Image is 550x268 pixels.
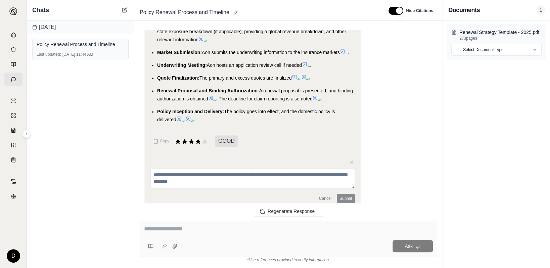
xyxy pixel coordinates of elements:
[9,7,17,15] img: Expand sidebar
[160,138,169,144] span: Copy
[254,206,323,217] button: Regenerate Response
[309,75,311,81] span: .
[157,88,259,93] span: Renewal Proposal and Binding Authorization:
[140,257,437,263] div: *Use references provided to verify information.
[157,109,335,122] span: The policy goes into effect, and the domestic policy is delivered
[215,135,238,147] span: GOOD
[157,13,348,42] span: . This includes responding to applications/questions, completing/refreshing CyQu, providing detai...
[406,8,433,13] span: Hide Citations
[157,62,207,68] span: Underwriting Meeting:
[459,36,542,41] p: 273 pages
[157,88,353,101] span: A renewal proposal is presented, and binding authorization is obtained
[207,37,208,42] span: .
[202,50,340,55] span: Aon submits the underwriting information to the insurance markets
[4,124,22,137] a: Claim Coverage
[23,130,31,138] button: Expand sidebar
[150,134,172,148] button: Copy
[405,243,412,249] span: Ask
[316,194,334,203] button: Cancel
[348,50,349,55] span: .
[4,153,22,167] a: Coverage Table
[157,109,224,114] span: Policy Inception and Delivery:
[448,5,480,15] h3: Documents
[4,175,22,188] a: Contract Analysis
[537,5,545,15] span: 1
[37,41,124,48] div: Policy Renewal Process and Timeline
[310,62,311,68] span: .
[4,94,22,107] a: Single Policy
[216,96,313,101] span: . The deadline for claim reporting is also noted
[4,109,22,122] a: Policy Comparisons
[393,240,433,252] button: Ask
[121,6,129,14] button: New Chat
[4,58,22,71] a: Prompt Library
[4,73,22,86] a: Chat
[199,75,292,81] span: The primary and excess quotes are finalized
[7,249,20,263] div: D
[137,7,380,18] div: Edit Title
[4,189,22,203] a: Legal Search Engine
[7,5,20,18] button: Expand sidebar
[37,52,124,57] div: [DATE] 11:44 AM
[194,117,195,122] span: .
[37,52,61,57] span: Last updated:
[4,43,22,56] a: Documents Vault
[4,28,22,42] a: Home
[157,50,202,55] span: Market Submission:
[137,7,232,18] span: Policy Renewal Process and Timeline
[321,96,322,101] span: .
[32,5,49,15] span: Chats
[451,29,542,41] button: Renewal Strategy Template - 2025.pdf273pages
[27,20,134,34] div: [DATE]
[459,29,542,36] p: Renewal Strategy Template - 2025.pdf
[157,75,199,81] span: Quote Finalization:
[4,138,22,152] a: Custom Report
[207,62,302,68] span: Aon hosts an application review call if needed
[268,209,315,214] span: Regenerate Response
